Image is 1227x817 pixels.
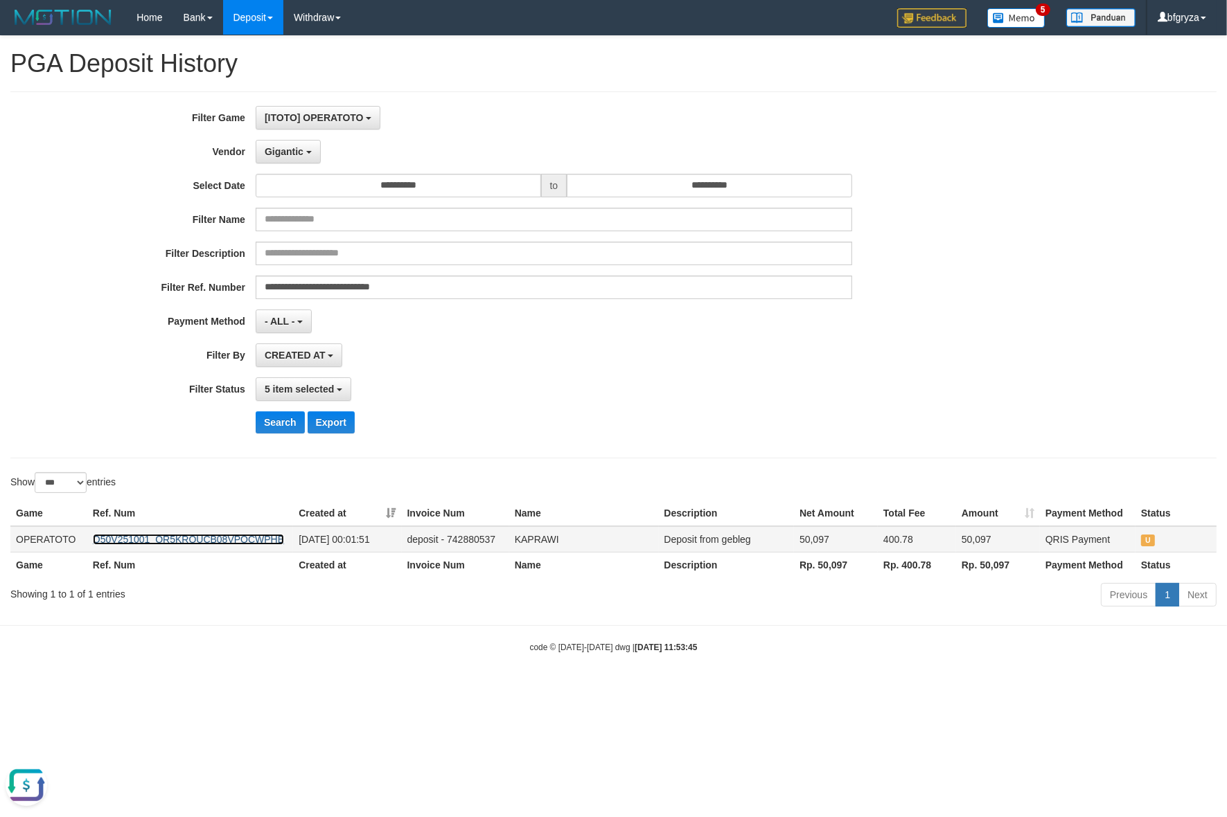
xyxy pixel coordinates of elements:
td: 50,097 [956,526,1040,553]
th: Created at: activate to sort column ascending [293,501,401,526]
img: Feedback.jpg [897,8,966,28]
span: to [541,174,567,197]
th: Name [509,552,659,577]
span: - ALL - [265,316,295,327]
img: Button%20Memo.svg [987,8,1045,28]
th: Status [1136,501,1217,526]
h1: PGA Deposit History [10,50,1217,78]
small: code © [DATE]-[DATE] dwg | [530,643,698,652]
button: - ALL - [256,309,312,333]
th: Rp. 400.78 [878,552,956,577]
th: Ref. Num [87,552,293,577]
button: Gigantic [256,140,321,163]
a: O50V251001_OR5KROUCB08VPOCWPHE [93,534,284,545]
strong: [DATE] 11:53:45 [635,643,697,652]
a: 1 [1156,583,1179,607]
th: Payment Method [1040,552,1136,577]
th: Total Fee [878,501,956,526]
th: Payment Method [1040,501,1136,526]
span: UNPAID [1141,535,1155,546]
td: 400.78 [878,526,956,553]
th: Ref. Num [87,501,293,526]
span: [ITOTO] OPERATOTO [265,112,364,123]
a: Previous [1101,583,1156,607]
td: [DATE] 00:01:51 [293,526,401,553]
td: 50,097 [794,526,878,553]
button: Export [308,411,355,433]
th: Created at [293,552,401,577]
th: Description [659,501,795,526]
span: 5 [1036,3,1050,16]
button: Open LiveChat chat widget [6,6,47,47]
button: [ITOTO] OPERATOTO [256,106,381,129]
td: QRIS Payment [1040,526,1136,553]
th: Game [10,552,87,577]
th: Status [1136,552,1217,577]
th: Game [10,501,87,526]
a: Next [1179,583,1217,607]
span: CREATED AT [265,350,326,361]
button: Search [256,411,305,433]
th: Rp. 50,097 [956,552,1040,577]
td: OPERATOTO [10,526,87,553]
td: Deposit from gebleg [659,526,795,553]
span: 5 item selected [265,384,334,395]
img: MOTION_logo.png [10,7,116,28]
div: Showing 1 to 1 of 1 entries [10,582,501,601]
select: Showentries [35,472,87,493]
th: Name [509,501,659,526]
span: Gigantic [265,146,303,157]
td: deposit - 742880537 [402,526,509,553]
th: Net Amount [794,501,878,526]
button: 5 item selected [256,377,351,401]
th: Description [659,552,795,577]
th: Amount: activate to sort column ascending [956,501,1040,526]
img: panduan.png [1066,8,1136,27]
th: Invoice Num [402,552,509,577]
th: Invoice Num [402,501,509,526]
button: CREATED AT [256,343,343,367]
label: Show entries [10,472,116,493]
th: Rp. 50,097 [794,552,878,577]
td: KAPRAWI [509,526,659,553]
